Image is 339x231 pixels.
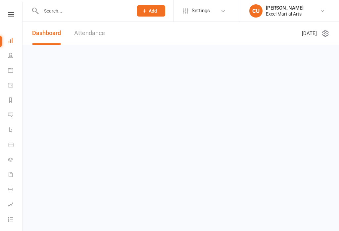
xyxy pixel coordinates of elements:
[74,22,105,45] a: Attendance
[8,78,23,93] a: Payments
[39,6,128,16] input: Search...
[137,5,165,17] button: Add
[192,3,210,18] span: Settings
[249,4,263,18] div: CU
[8,138,23,153] a: Product Sales
[32,22,61,45] a: Dashboard
[149,8,157,14] span: Add
[8,64,23,78] a: Calendar
[266,11,304,17] div: Excel Martial Arts
[8,198,23,212] a: Assessments
[266,5,304,11] div: [PERSON_NAME]
[8,34,23,49] a: Dashboard
[8,93,23,108] a: Reports
[8,49,23,64] a: People
[302,29,317,37] span: [DATE]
